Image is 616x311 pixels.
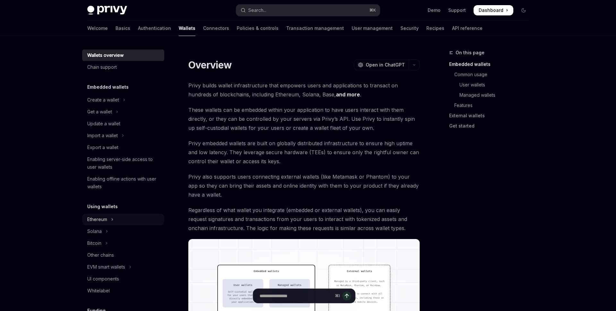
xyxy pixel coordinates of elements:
[336,91,360,98] a: and more
[87,251,114,259] div: Other chains
[82,118,164,129] a: Update a wallet
[82,154,164,173] a: Enabling server-side access to user wallets
[87,6,127,15] img: dark logo
[449,121,534,131] a: Get started
[449,111,534,121] a: External wallets
[188,139,420,166] span: Privy embedded wallets are built on globally distributed infrastructure to ensure high uptime and...
[366,62,405,68] span: Open in ChatGPT
[82,249,164,261] a: Other chains
[87,155,160,171] div: Enabling server-side access to user wallets
[449,69,534,80] a: Common usage
[87,263,125,271] div: EVM smart wallets
[87,287,110,295] div: Whitelabel
[452,21,483,36] a: API reference
[354,59,409,70] button: Open in ChatGPT
[82,214,164,225] button: Toggle Ethereum section
[188,59,232,71] h1: Overview
[82,61,164,73] a: Chain support
[237,21,278,36] a: Policies & controls
[87,51,124,59] div: Wallets overview
[87,108,112,116] div: Get a wallet
[188,172,420,199] span: Privy also supports users connecting external wallets (like Metamask or Phantom) to your app so t...
[87,21,108,36] a: Welcome
[248,6,266,14] div: Search...
[400,21,419,36] a: Security
[82,273,164,285] a: UI components
[116,21,130,36] a: Basics
[138,21,171,36] a: Authentication
[179,21,195,36] a: Wallets
[87,239,101,247] div: Bitcoin
[87,63,117,71] div: Chain support
[82,94,164,106] button: Toggle Create a wallet section
[352,21,393,36] a: User management
[188,81,420,99] span: Privy builds wallet infrastructure that empowers users and applications to transact on hundreds o...
[449,59,534,69] a: Embedded wallets
[87,275,119,283] div: UI components
[518,5,529,15] button: Toggle dark mode
[188,206,420,233] span: Regardless of what wallet you integrate (embedded or external wallets), you can easily request si...
[286,21,344,36] a: Transaction management
[82,226,164,237] button: Toggle Solana section
[87,132,118,139] div: Import a wallet
[87,175,160,191] div: Enabling offline actions with user wallets
[82,285,164,297] a: Whitelabel
[428,7,441,13] a: Demo
[479,7,503,13] span: Dashboard
[87,96,119,104] div: Create a wallet
[260,289,332,303] input: Ask a question...
[87,216,107,223] div: Ethereum
[456,49,484,57] span: On this page
[426,21,444,36] a: Recipes
[87,83,129,91] h5: Embedded wallets
[188,105,420,132] span: These wallets can be embedded within your application to have users interact with them directly, ...
[82,106,164,118] button: Toggle Get a wallet section
[82,49,164,61] a: Wallets overview
[87,144,118,151] div: Export a wallet
[87,227,102,235] div: Solana
[82,237,164,249] button: Toggle Bitcoin section
[236,4,380,16] button: Open search
[87,120,120,128] div: Update a wallet
[82,261,164,273] button: Toggle EVM smart wallets section
[82,173,164,192] a: Enabling offline actions with user wallets
[449,80,534,90] a: User wallets
[448,7,466,13] a: Support
[87,203,118,210] h5: Using wallets
[369,8,376,13] span: ⌘ K
[474,5,513,15] a: Dashboard
[342,291,351,300] button: Send message
[203,21,229,36] a: Connectors
[449,100,534,111] a: Features
[82,130,164,141] button: Toggle Import a wallet section
[82,142,164,153] a: Export a wallet
[449,90,534,100] a: Managed wallets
